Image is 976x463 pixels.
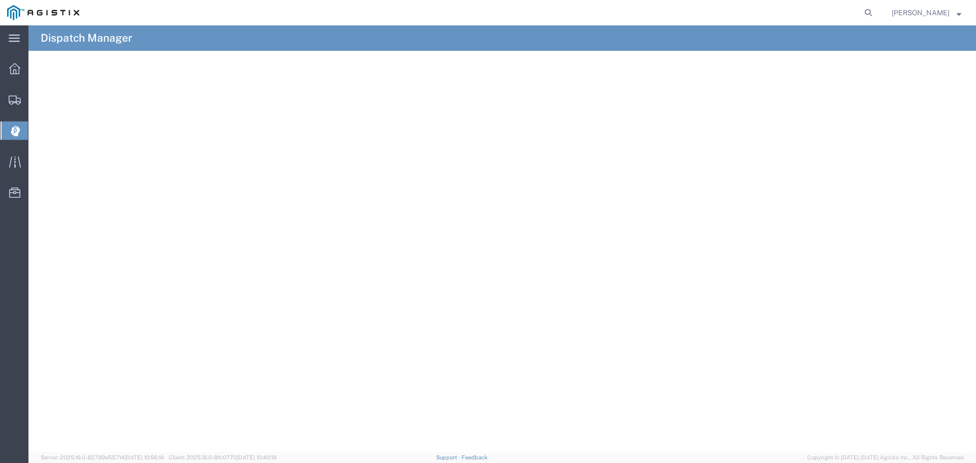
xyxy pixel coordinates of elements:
span: Copyright © [DATE]-[DATE] Agistix Inc., All Rights Reserved [807,453,964,462]
a: Support [436,454,462,460]
span: [DATE] 10:56:16 [125,454,164,460]
span: [DATE] 10:40:19 [237,454,277,460]
h4: Dispatch Manager [41,25,132,51]
span: Server: 2025.16.0-82789e55714 [41,454,164,460]
span: Lorretta Ayala [892,7,950,18]
a: Feedback [462,454,487,460]
button: [PERSON_NAME] [891,7,962,19]
img: logo [7,5,79,20]
span: Client: 2025.16.0-8fc0770 [169,454,277,460]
